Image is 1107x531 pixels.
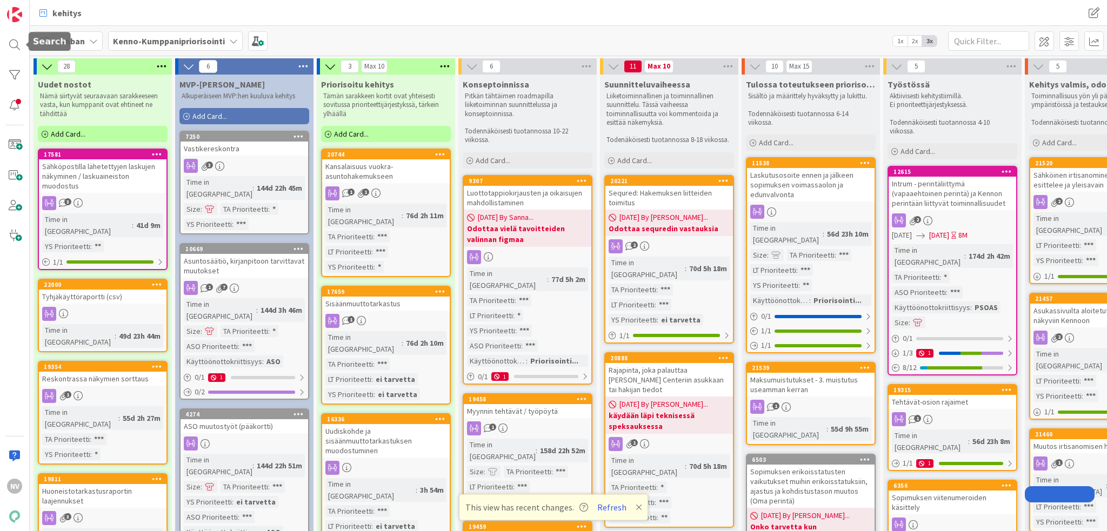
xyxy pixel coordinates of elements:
span: : [536,445,537,456]
div: 17659Sisäänmuuttotarkastus [322,287,450,311]
div: Uudiskohde ja sisäänmuuttotarkastuksen muodostuminen [322,424,450,458]
div: 12615 [889,167,1016,177]
div: ASO muutostyöt (pääkortti) [181,419,308,433]
div: Time in [GEOGRAPHIC_DATA] [467,439,536,462]
div: Tyhjäkäyttöraportti (csv) [39,290,166,304]
span: : [256,304,258,316]
div: 1 [491,372,509,381]
div: Size [892,317,909,328]
div: 56d 23h 8m [970,435,1013,447]
div: PSOAS [972,301,1001,313]
div: TA Prioriteetti [325,358,373,370]
span: Add Card... [334,129,369,139]
span: : [939,271,941,283]
div: 1/1 [747,339,875,352]
span: : [798,279,800,291]
img: Visit kanbanzone.com [7,7,22,22]
div: YS Prioriteetti [1033,254,1082,266]
div: 20744Kansalaisuus vuokra-asuntohakemukseen [322,150,450,183]
div: Maksumuistutukset - 3. muistutus useamman kerran [747,373,875,396]
b: käydään läpi teknisessä speksauksessa [609,410,730,432]
div: 55d 9h 55m [828,423,871,435]
div: YS Prioriteetti [750,279,798,291]
span: 2 [914,216,921,223]
span: : [826,423,828,435]
div: Time in [GEOGRAPHIC_DATA] [42,213,132,237]
span: : [521,340,523,352]
div: TA Prioriteetti [221,203,268,215]
div: Time in [GEOGRAPHIC_DATA] [609,257,685,280]
span: 1 / 1 [1044,271,1055,282]
div: 4274ASO muutostyöt (pääkortti) [181,409,308,433]
span: 1 [489,424,496,431]
a: 19315Tehtävät-osion rajaimetTime in [GEOGRAPHIC_DATA]:56d 23h 8m1/11 [888,384,1017,471]
b: Odottaa vielä tavoitteiden valinnan figmaa [467,223,588,245]
div: YS Prioriteetti [325,261,374,273]
span: : [90,240,92,252]
div: 22000 [39,280,166,290]
div: TA Prioriteetti [609,284,656,295]
div: 0/1 [747,310,875,323]
div: 1 [208,373,225,382]
span: : [1082,254,1083,266]
div: 7250 [181,132,308,142]
div: Time in [GEOGRAPHIC_DATA] [184,454,252,478]
div: 41d 9m [134,219,163,231]
span: : [371,373,373,385]
a: 20221Sequred: Hakemuksen liitteiden toimitus[DATE] By [PERSON_NAME]...Odottaa sequredin vastauksi... [604,175,734,344]
a: 11538Laskutusosoite ennen ja jälkeen sopimuksen voimassaolon ja edunvalvontaTime in [GEOGRAPHIC_D... [746,157,876,353]
span: : [515,325,517,337]
span: : [515,294,516,306]
span: 1 [914,415,921,422]
span: : [547,273,549,285]
div: ASO Prioriteetti [184,340,238,352]
div: Time in [GEOGRAPHIC_DATA] [467,267,547,291]
a: 12615Intrum - perintäliittymä (vapaaehtoinen perintä) ja Kennon perintään liittyvät toiminnallisu... [888,166,1017,375]
div: 21539 [747,363,875,373]
div: 1 [916,349,933,358]
div: 6503 [752,456,875,463]
div: Time in [GEOGRAPHIC_DATA] [184,298,256,322]
span: 1 [206,284,213,291]
div: 0/1 [889,332,1016,345]
div: Time in [GEOGRAPHIC_DATA] [184,176,252,200]
div: 20888 [610,354,733,362]
div: 8M [958,230,968,241]
div: 17581 [44,151,166,158]
span: 0 / 1 [903,333,913,344]
div: Size [184,325,201,337]
div: Vastikereskontra [181,142,308,156]
div: 17581Sähköpostilla lähetettyjen laskujen näkyminen / laskuaineiston muodostus [39,150,166,193]
div: 12615 [893,168,1016,176]
div: TA Prioriteetti [787,249,835,261]
span: 1 / 1 [619,330,630,341]
div: 19354Reskontrassa näkymien sorttaus [39,362,166,386]
span: Add Card... [192,111,227,121]
div: 10669 [181,244,308,254]
span: 1 / 1 [761,325,771,337]
div: Time in [GEOGRAPHIC_DATA] [325,331,402,355]
span: 1 / 3 [903,347,913,359]
div: 20221 [610,177,733,185]
div: TA Prioriteetti [325,231,373,243]
span: : [201,203,202,215]
span: : [655,299,656,311]
div: 7250Vastikereskontra [181,132,308,156]
div: TA Prioriteetti [42,433,90,445]
span: : [118,412,120,424]
span: [DATE] By [PERSON_NAME]... [619,399,708,410]
a: 7250VastikereskontraTime in [GEOGRAPHIC_DATA]:144d 22h 45mSize:TA Prioriteetti:*YS Prioriteetti:*** [179,131,309,234]
div: 20744 [322,150,450,159]
div: 19315 [889,385,1016,395]
span: 0 / 1 [761,311,771,322]
div: 19315Tehtävät-osion rajaimet [889,385,1016,409]
span: 1 / 1 [1044,406,1055,418]
div: 0/11 [464,370,591,384]
div: 9307 [469,177,591,185]
span: : [526,355,528,367]
div: Sisäänmuuttotarkastus [322,297,450,311]
span: : [968,435,970,447]
span: : [262,355,264,367]
div: 76d 2h 10m [403,337,446,349]
span: : [1079,239,1081,251]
